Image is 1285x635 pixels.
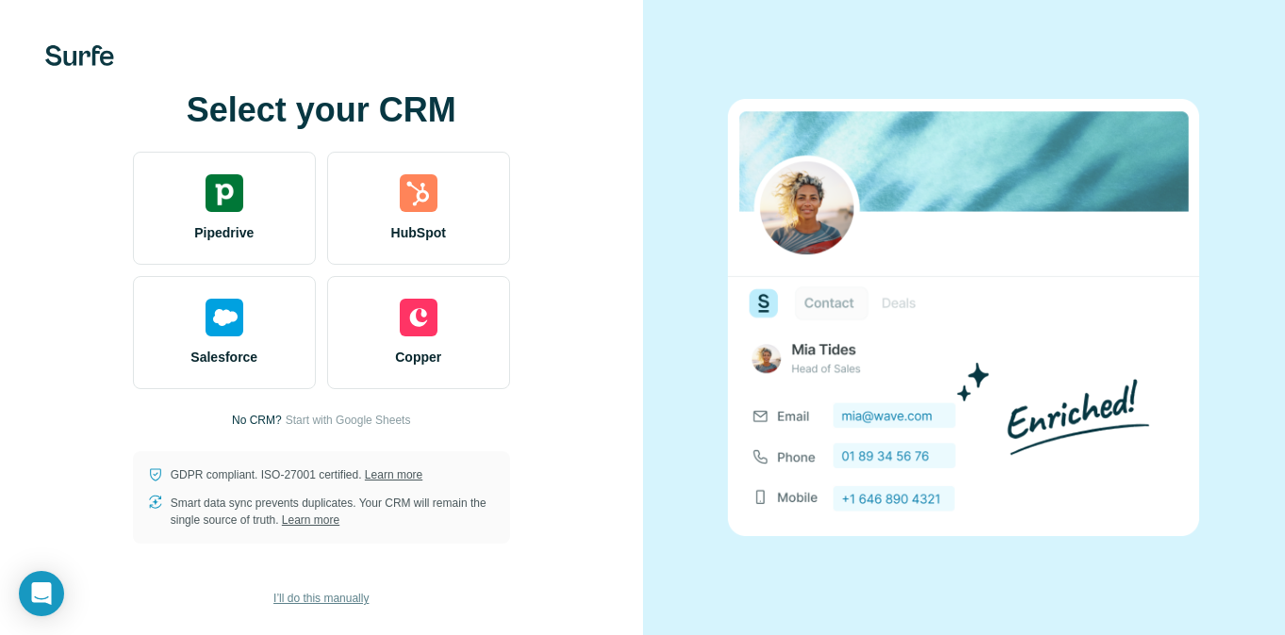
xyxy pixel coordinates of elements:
a: Learn more [365,468,422,481]
p: GDPR compliant. ISO-27001 certified. [171,466,422,483]
img: hubspot's logo [400,174,437,212]
img: salesforce's logo [206,299,243,336]
p: No CRM? [232,412,282,429]
span: Copper [395,348,441,366]
img: none image [728,99,1199,535]
div: Open Intercom Messenger [19,571,64,616]
p: Smart data sync prevents duplicates. Your CRM will remain the single source of truth. [171,495,495,529]
img: copper's logo [400,299,437,336]
span: Pipedrive [194,223,254,242]
img: pipedrive's logo [206,174,243,212]
button: Start with Google Sheets [286,412,411,429]
span: HubSpot [391,223,446,242]
a: Learn more [282,513,339,527]
span: I’ll do this manually [273,590,369,607]
button: I’ll do this manually [260,584,382,612]
img: Surfe's logo [45,45,114,66]
h1: Select your CRM [133,91,510,129]
span: Salesforce [190,348,257,366]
